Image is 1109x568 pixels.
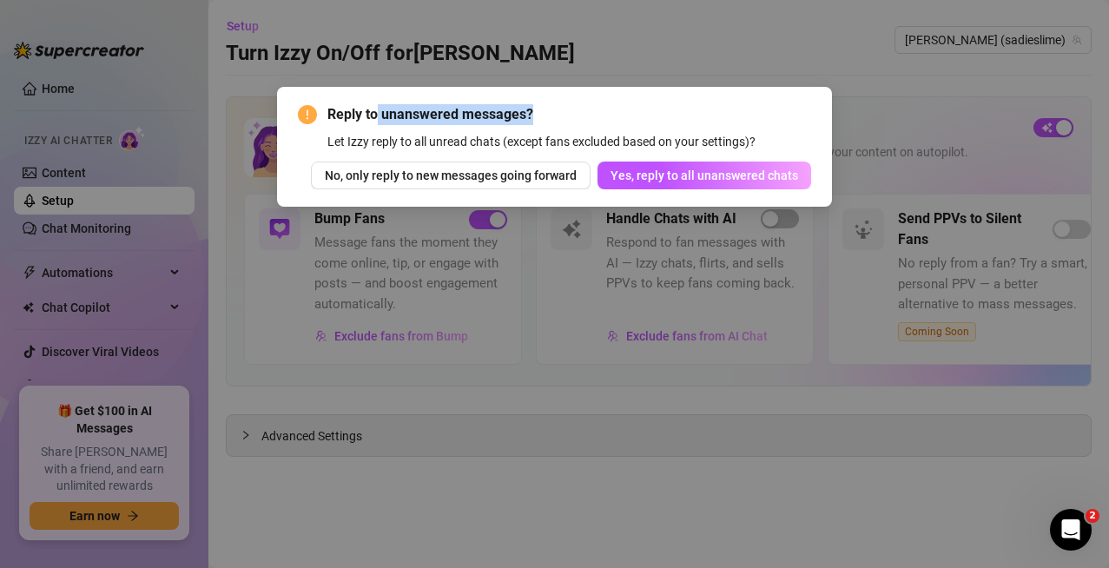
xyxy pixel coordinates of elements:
span: No, only reply to new messages going forward [325,168,577,182]
div: Let Izzy reply to all unread chats (except fans excluded based on your settings)? [327,132,811,151]
iframe: Intercom live chat [1050,509,1092,551]
span: 2 [1086,509,1099,523]
span: Yes, reply to all unanswered chats [611,168,798,182]
button: Yes, reply to all unanswered chats [597,162,811,189]
button: No, only reply to new messages going forward [311,162,591,189]
span: Reply to unanswered messages? [327,104,811,125]
span: exclamation-circle [298,105,317,124]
